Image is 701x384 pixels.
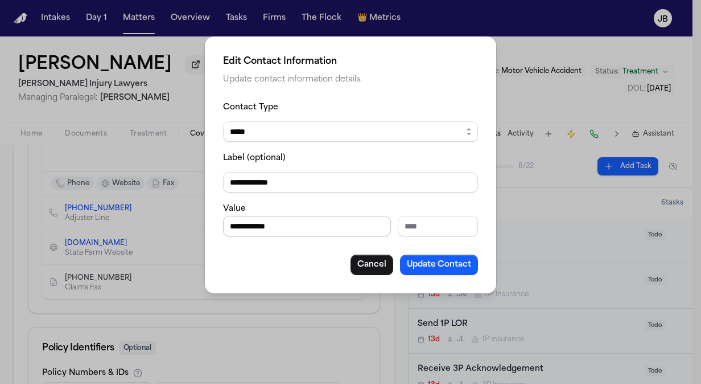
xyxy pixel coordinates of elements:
[223,103,278,112] label: Contact Type
[398,216,478,236] input: Extension
[223,205,246,213] label: Value
[350,255,393,275] button: Cancel
[223,73,478,87] p: Update contact information details.
[223,55,478,68] h2: Edit Contact Information
[223,216,391,236] input: Phone number
[400,255,478,275] button: Update Contact
[223,154,286,162] label: Label (optional)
